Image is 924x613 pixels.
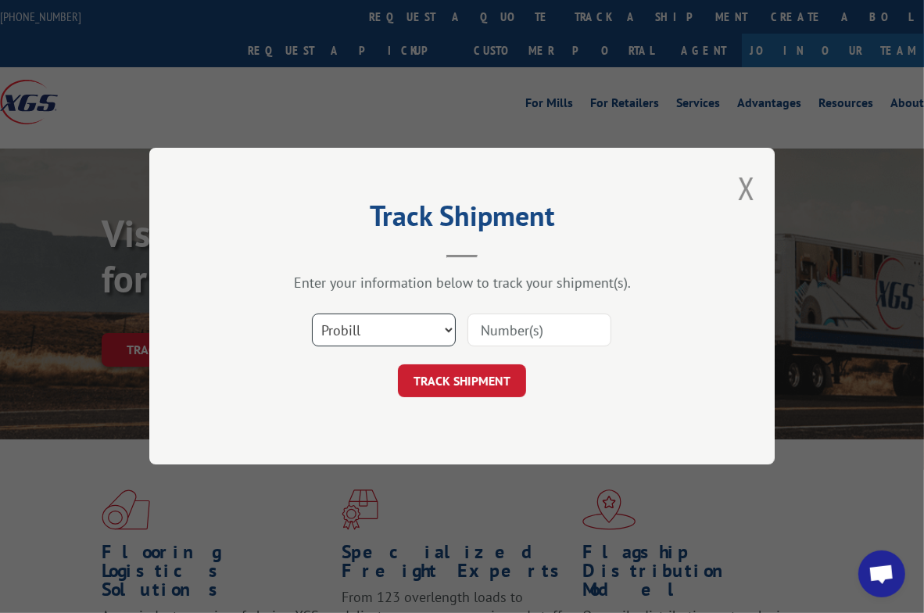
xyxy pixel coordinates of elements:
[467,314,611,347] input: Number(s)
[738,167,755,209] button: Close modal
[398,365,526,398] button: TRACK SHIPMENT
[858,550,905,597] div: Open chat
[227,274,697,292] div: Enter your information below to track your shipment(s).
[227,205,697,235] h2: Track Shipment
